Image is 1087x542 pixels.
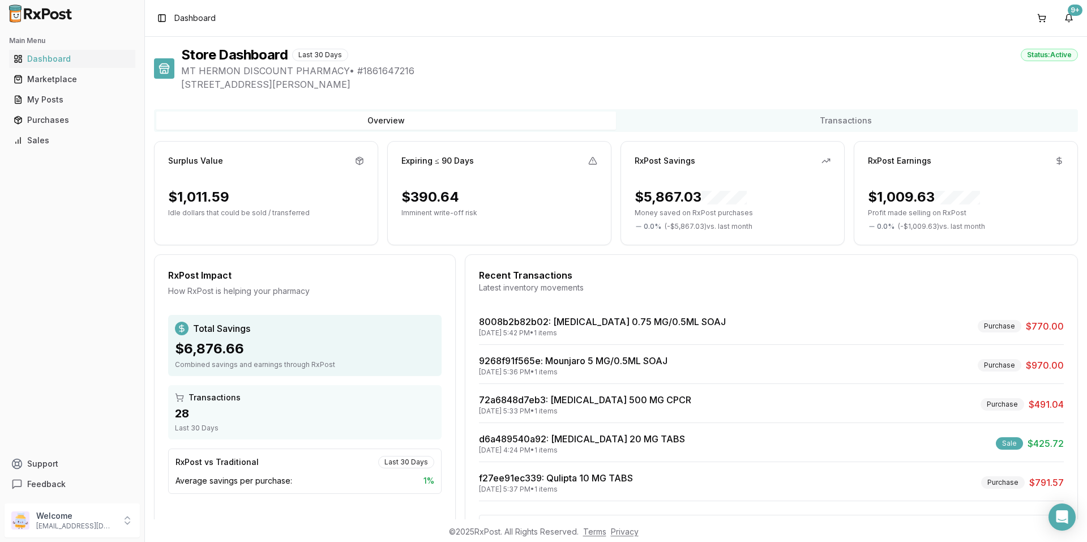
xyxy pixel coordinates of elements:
div: $390.64 [401,188,459,206]
a: d6a489540a92: [MEDICAL_DATA] 20 MG TABS [479,433,685,445]
div: Expiring ≤ 90 Days [401,155,474,167]
div: [DATE] 5:37 PM • 1 items [479,485,633,494]
div: [DATE] 5:36 PM • 1 items [479,368,667,377]
button: My Posts [5,91,140,109]
p: Profit made selling on RxPost [868,208,1064,217]
div: Purchase [978,359,1021,372]
p: Welcome [36,510,115,522]
div: Latest inventory movements [479,282,1064,293]
a: 9268f91f565e: Mounjaro 5 MG/0.5ML SOAJ [479,355,667,366]
div: [DATE] 5:42 PM • 1 items [479,328,726,338]
div: $1,009.63 [868,188,980,206]
div: RxPost vs Traditional [176,456,259,468]
button: Overview [156,112,616,130]
div: [DATE] 5:33 PM • 1 items [479,407,691,416]
span: $770.00 [1026,319,1064,333]
button: Feedback [5,474,140,494]
a: Sales [9,130,135,151]
div: [DATE] 4:24 PM • 1 items [479,446,685,455]
nav: breadcrumb [174,12,216,24]
div: RxPost Impact [168,268,442,282]
div: $1,011.59 [168,188,229,206]
button: Purchases [5,111,140,129]
button: Support [5,454,140,474]
div: Purchase [981,476,1025,489]
div: Sales [14,135,131,146]
div: How RxPost is helping your pharmacy [168,285,442,297]
h1: Store Dashboard [181,46,288,64]
p: Imminent write-off risk [401,208,597,217]
span: [STREET_ADDRESS][PERSON_NAME] [181,78,1078,91]
div: Purchase [978,320,1021,332]
button: 9+ [1060,9,1078,27]
div: Sale [996,437,1023,450]
span: $970.00 [1026,359,1064,372]
span: 0.0 % [877,222,895,231]
div: My Posts [14,94,131,105]
div: Recent Transactions [479,268,1064,282]
div: $6,876.66 [175,340,435,358]
a: f27ee91ec339: Qulipta 10 MG TABS [479,472,633,484]
span: Transactions [189,392,241,403]
div: Status: Active [1021,49,1078,61]
p: Idle dollars that could be sold / transferred [168,208,364,217]
span: Average savings per purchase: [176,475,292,486]
a: My Posts [9,89,135,110]
div: Purchase [981,398,1024,411]
span: Dashboard [174,12,216,24]
span: ( - $5,867.03 ) vs. last month [665,222,752,231]
div: Dashboard [14,53,131,65]
button: Dashboard [5,50,140,68]
div: Purchases [14,114,131,126]
div: RxPost Savings [635,155,695,167]
a: Terms [583,527,606,536]
a: Marketplace [9,69,135,89]
button: View All Transactions [479,515,1064,533]
div: RxPost Earnings [868,155,931,167]
button: Sales [5,131,140,150]
div: Last 30 Days [378,456,434,468]
div: 9+ [1068,5,1082,16]
span: Total Savings [193,322,250,335]
span: Feedback [27,479,66,490]
span: $425.72 [1028,437,1064,450]
a: Purchases [9,110,135,130]
div: Last 30 Days [292,49,348,61]
span: $791.57 [1029,476,1064,489]
a: 72a6848d7eb3: [MEDICAL_DATA] 500 MG CPCR [479,394,691,406]
div: $5,867.03 [635,188,747,206]
span: MT HERMON DISCOUNT PHARMACY • # 1861647216 [181,64,1078,78]
h2: Main Menu [9,36,135,45]
img: User avatar [11,511,29,530]
span: 1 % [423,475,434,486]
a: Privacy [611,527,639,536]
img: RxPost Logo [5,5,77,23]
div: Open Intercom Messenger [1049,503,1076,531]
span: 0.0 % [644,222,661,231]
div: Surplus Value [168,155,223,167]
div: Combined savings and earnings through RxPost [175,360,435,369]
button: Transactions [616,112,1076,130]
p: Money saved on RxPost purchases [635,208,831,217]
button: Marketplace [5,70,140,88]
span: $491.04 [1029,398,1064,411]
div: 28 [175,406,435,421]
div: Last 30 Days [175,424,435,433]
span: ( - $1,009.63 ) vs. last month [898,222,985,231]
div: Marketplace [14,74,131,85]
p: [EMAIL_ADDRESS][DOMAIN_NAME] [36,522,115,531]
a: Dashboard [9,49,135,69]
a: 8008b2b82b02: [MEDICAL_DATA] 0.75 MG/0.5ML SOAJ [479,316,726,327]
